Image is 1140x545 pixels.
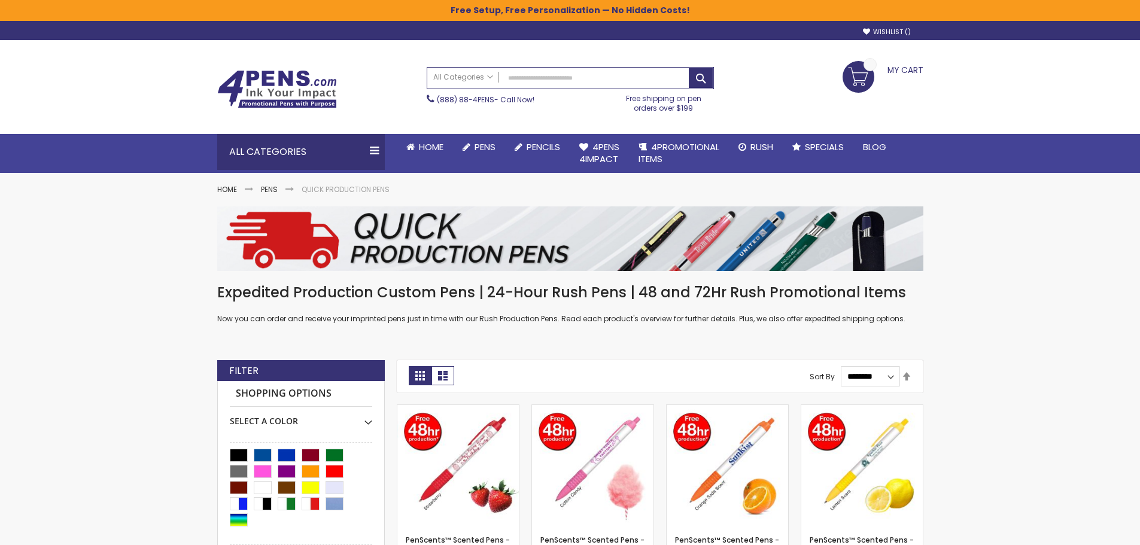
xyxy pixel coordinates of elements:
[783,134,853,160] a: Specials
[217,184,237,194] a: Home
[527,141,560,153] span: Pencils
[475,141,495,153] span: Pens
[397,405,519,526] img: PenScents™ Scented Pens - Strawberry Scent, 48-Hr Production
[505,134,570,160] a: Pencils
[397,404,519,415] a: PenScents™ Scented Pens - Strawberry Scent, 48-Hr Production
[579,141,619,165] span: 4Pens 4impact
[729,134,783,160] a: Rush
[453,134,505,160] a: Pens
[217,314,923,324] p: Now you can order and receive your imprinted pens just in time with our Rush Production Pens. Rea...
[229,364,259,377] strong: Filter
[433,72,493,82] span: All Categories
[437,95,494,105] a: (888) 88-4PENS
[217,283,923,302] h1: Expedited Production Custom Pens | 24-Hour Rush Pens | 48 and 72Hr Rush Promotional Items
[639,141,719,165] span: 4PROMOTIONAL ITEMS
[863,141,886,153] span: Blog
[532,404,653,415] a: PenScents™ Scented Pens - Cotton Candy Scent, 48 Hour Production
[810,371,835,381] label: Sort By
[801,405,923,526] img: PenScents™ Scented Pens - Lemon Scent, 48 HR Production
[409,366,431,385] strong: Grid
[805,141,844,153] span: Specials
[217,70,337,108] img: 4Pens Custom Pens and Promotional Products
[217,134,385,170] div: All Categories
[217,206,923,271] img: Quick Production Pens
[397,134,453,160] a: Home
[532,405,653,526] img: PenScents™ Scented Pens - Cotton Candy Scent, 48 Hour Production
[437,95,534,105] span: - Call Now!
[750,141,773,153] span: Rush
[853,134,896,160] a: Blog
[230,381,372,407] strong: Shopping Options
[629,134,729,173] a: 4PROMOTIONALITEMS
[230,407,372,427] div: Select A Color
[667,404,788,415] a: PenScents™ Scented Pens - Orange Scent, 48 Hr Production
[419,141,443,153] span: Home
[667,405,788,526] img: PenScents™ Scented Pens - Orange Scent, 48 Hr Production
[261,184,278,194] a: Pens
[570,134,629,173] a: 4Pens4impact
[801,404,923,415] a: PenScents™ Scented Pens - Lemon Scent, 48 HR Production
[302,184,390,194] strong: Quick Production Pens
[613,89,714,113] div: Free shipping on pen orders over $199
[427,68,499,87] a: All Categories
[863,28,911,36] a: Wishlist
